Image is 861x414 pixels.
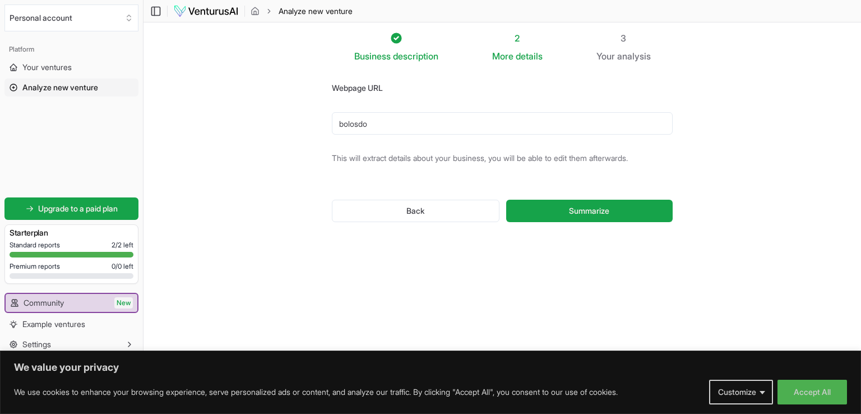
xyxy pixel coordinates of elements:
a: Example ventures [4,315,138,333]
span: Standard reports [10,241,60,250]
label: Webpage URL [332,83,383,93]
h3: Starter plan [10,227,133,238]
a: Your ventures [4,58,138,76]
button: Accept All [777,380,847,404]
span: Premium reports [10,262,60,271]
button: Select an organization [4,4,138,31]
div: 3 [596,31,651,45]
span: Summarize [569,205,609,217]
span: Settings [22,339,51,350]
span: Your ventures [22,62,72,73]
a: Analyze new venture [4,79,138,96]
a: CommunityNew [6,294,137,312]
span: More [492,49,513,63]
span: analysis [617,50,651,62]
div: Platform [4,40,138,58]
a: Upgrade to a paid plan [4,197,138,220]
span: 2 / 2 left [112,241,133,250]
p: We use cookies to enhance your browsing experience, serve personalized ads or content, and analyz... [14,385,618,399]
span: Analyze new venture [279,6,353,17]
nav: breadcrumb [251,6,353,17]
span: description [393,50,438,62]
span: Upgrade to a paid plan [38,203,118,214]
button: Settings [4,335,138,353]
span: Your [596,49,615,63]
span: details [516,50,543,62]
span: New [114,297,133,309]
button: Back [332,200,499,222]
input: https://your-domain.com [332,112,673,135]
span: Example ventures [22,319,85,330]
span: Community [24,297,64,309]
button: Summarize [506,200,673,222]
div: 2 [492,31,543,45]
span: 0 / 0 left [112,262,133,271]
span: Analyze new venture [22,82,98,93]
button: Customize [709,380,773,404]
p: We value your privacy [14,361,847,374]
img: logo [173,4,239,18]
p: This will extract details about your business, you will be able to edit them afterwards. [332,153,673,164]
span: Business [354,49,391,63]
